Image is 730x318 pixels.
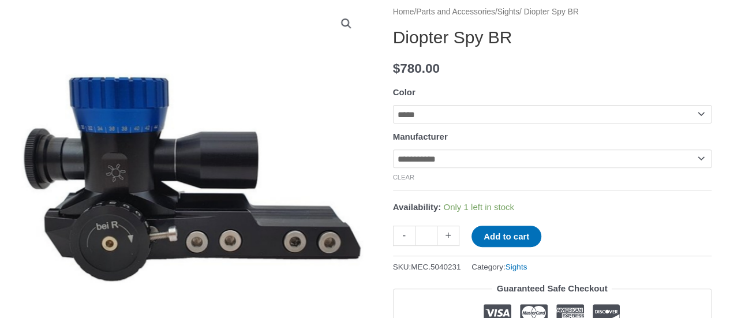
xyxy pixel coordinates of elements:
[393,61,440,76] bdi: 780.00
[411,263,461,271] span: MEC.5040231
[393,61,400,76] span: $
[443,202,514,212] span: Only 1 left in stock
[393,132,448,141] label: Manufacturer
[393,174,415,181] a: Clear options
[393,202,441,212] span: Availability:
[393,226,415,246] a: -
[393,8,414,16] a: Home
[393,5,712,20] nav: Breadcrumb
[471,226,541,247] button: Add to cart
[506,263,527,271] a: Sights
[471,260,527,274] span: Category:
[393,87,415,97] label: Color
[336,13,357,34] a: View full-screen image gallery
[416,8,495,16] a: Parts and Accessories
[492,280,612,297] legend: Guaranteed Safe Checkout
[497,8,519,16] a: Sights
[415,226,437,246] input: Product quantity
[437,226,459,246] a: +
[393,27,712,48] h1: Diopter Spy BR
[393,260,461,274] span: SKU:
